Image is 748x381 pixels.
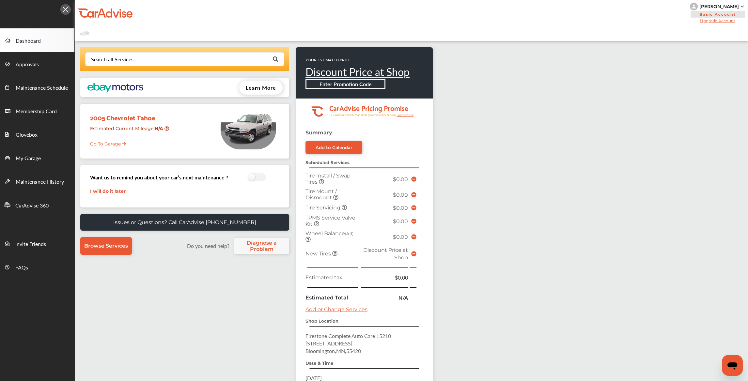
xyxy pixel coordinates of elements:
[304,292,360,303] td: Estimated Total
[80,237,132,255] a: Browse Services
[722,355,743,376] iframe: Button to launch messaging window
[0,52,74,75] a: Approvals
[699,4,739,9] div: [PERSON_NAME]
[85,107,181,123] div: 2005 Chevrolet Tahoe
[393,205,408,211] span: $0.00
[740,6,744,8] img: sCxJUJ+qAmfqhQGDUl18vwLg4ZYJ6CxN7XmbOMBAAAAAElFTkSuQmCC
[363,247,408,261] span: Discount Price at Shop
[0,75,74,99] a: Maintenance Schedule
[0,99,74,122] a: Membership Card
[305,340,352,347] span: [STREET_ADDRESS]
[16,37,41,45] span: Dashboard
[85,123,181,140] div: Estimated Current Mileage :
[393,176,408,182] span: $0.00
[16,154,41,163] span: My Garage
[691,11,745,18] span: Basic Account
[305,360,333,366] strong: Date & Time
[360,292,410,303] td: N/A
[305,141,362,154] a: Add to Calendar
[305,130,332,136] strong: Summary
[690,3,698,10] img: knH8PDtVvWoAbQRylUukY18CTiRevjo20fAtgn5MLBQj4uumYvk2MzTtcAIzfGAtb1XOLVMAvhLuqoNAbL4reqehy0jehNKdM...
[15,240,46,249] span: Invite Friends
[345,231,353,236] small: (All)
[15,202,49,210] span: CarAdvise 360
[393,218,408,224] span: $0.00
[16,84,68,92] span: Maintenance Schedule
[16,107,57,116] span: Membership Card
[305,230,353,236] span: Wheel Balance
[305,173,351,185] span: Tire Install / Swap Tires
[237,240,286,252] span: Diagnose a Problem
[85,136,126,148] a: Go To Garage
[90,188,126,194] a: I will do it later
[304,272,360,283] td: Estimated tax
[15,264,28,272] span: FAQs
[690,18,745,23] span: Upgrade Account
[84,243,128,249] span: Browse Services
[0,169,74,193] a: Maintenance History
[60,4,71,15] img: Icon.5fd9dcc7.svg
[393,234,408,240] span: $0.00
[80,214,289,231] a: Issues or Questions? Call CarAdvise [PHONE_NUMBER]
[234,238,289,254] a: Diagnose a Problem
[305,251,332,257] span: New Tires
[393,192,408,198] span: $0.00
[360,272,410,283] td: $0.00
[305,160,350,165] strong: Scheduled Services
[90,174,228,181] h3: Want us to remind you about your car’s next maintenance ?
[397,113,414,117] tspan: Learn more
[305,347,361,355] span: Bloomington , MN , 55420
[16,131,38,139] span: Glovebox
[113,219,256,225] p: Issues or Questions? Call CarAdvise [PHONE_NUMBER]
[16,60,39,69] span: Approvals
[0,122,74,146] a: Glovebox
[305,318,338,324] strong: Shop Location
[305,188,337,201] span: Tire Mount / Dismount
[91,57,133,62] div: Search all Services
[155,126,164,131] strong: N/A
[319,80,372,88] b: Enter Promotion Code
[305,205,342,211] span: Tire Servicing
[305,57,410,63] p: YOUR ESTIMATED PRICE
[305,64,410,79] a: Discount Price at Shop
[329,102,408,114] tspan: CarAdvise Pricing Promise
[316,145,352,150] div: Add to Calendar
[305,306,367,312] a: Add or Change Services
[184,242,232,250] label: Do you need help?
[305,215,355,227] span: TPMS Service Valve Kit
[221,107,276,149] img: mobile_2107_st0640_046.jpg
[305,332,391,340] span: Firestone Complete Auto Care 15210
[80,29,89,38] img: placeholder_car.fcab19be.svg
[331,113,397,117] tspan: Guaranteed lower than retail price on every service.
[0,146,74,169] a: My Garage
[16,178,64,186] span: Maintenance History
[0,28,74,52] a: Dashboard
[246,84,276,91] span: Learn More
